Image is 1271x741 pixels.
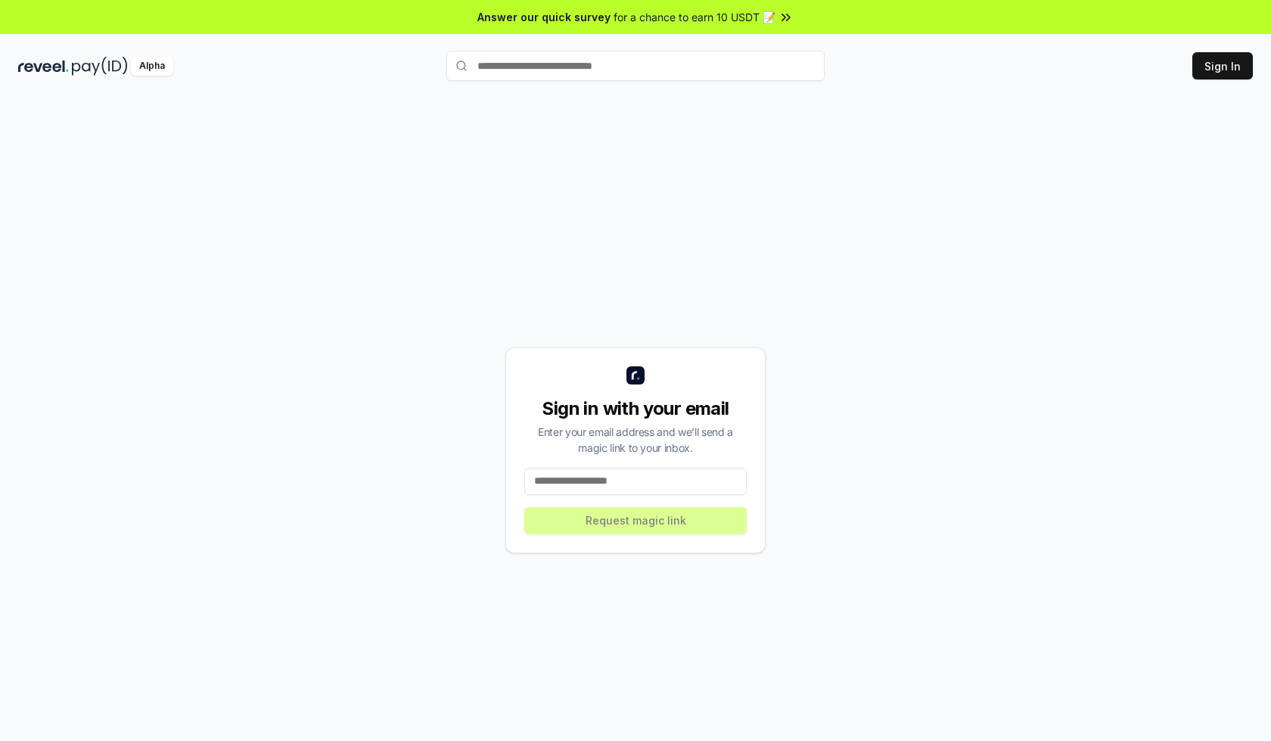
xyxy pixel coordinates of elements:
[614,9,775,25] span: for a chance to earn 10 USDT 📝
[524,397,747,421] div: Sign in with your email
[72,57,128,76] img: pay_id
[524,424,747,456] div: Enter your email address and we’ll send a magic link to your inbox.
[131,57,173,76] div: Alpha
[18,57,69,76] img: reveel_dark
[477,9,611,25] span: Answer our quick survey
[626,366,645,385] img: logo_small
[1192,52,1253,79] button: Sign In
